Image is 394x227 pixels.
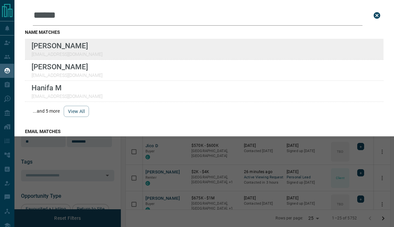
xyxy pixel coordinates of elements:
[32,52,102,57] p: [EMAIL_ADDRESS][DOMAIN_NAME]
[32,62,102,71] p: [PERSON_NAME]
[25,102,383,121] div: ...and 5 more
[64,106,89,117] button: view all
[32,83,102,92] p: Hanifa M
[25,129,383,134] h3: email matches
[32,94,102,99] p: [EMAIL_ADDRESS][DOMAIN_NAME]
[25,30,383,35] h3: name matches
[32,73,102,78] p: [EMAIL_ADDRESS][DOMAIN_NAME]
[32,41,102,50] p: [PERSON_NAME]
[370,9,383,22] button: close search bar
